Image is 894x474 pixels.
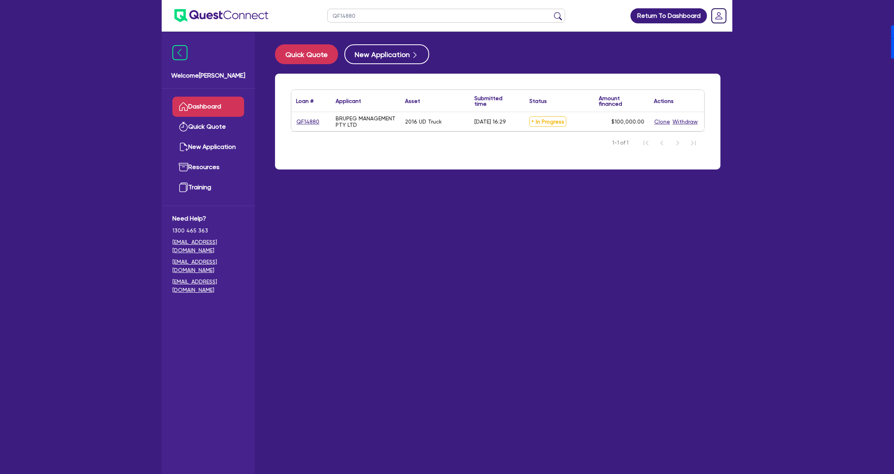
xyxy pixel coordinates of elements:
span: Welcome [PERSON_NAME] [171,71,245,80]
div: Actions [654,98,674,104]
div: Status [529,98,547,104]
div: Applicant [336,98,361,104]
a: Dropdown toggle [709,6,729,26]
button: Last Page [686,135,701,151]
div: 2016 UD Truck [405,118,442,125]
input: Search by name, application ID or mobile number... [327,9,565,23]
span: 1300 465 363 [172,227,244,235]
button: First Page [638,135,654,151]
a: Resources [172,157,244,177]
button: Clone [654,117,670,126]
button: New Application [344,44,429,64]
button: Next Page [670,135,686,151]
a: QF14880 [296,117,320,126]
a: [EMAIL_ADDRESS][DOMAIN_NAME] [172,238,244,255]
img: icon-menu-close [172,45,187,60]
a: Training [172,177,244,198]
div: [DATE] 16:29 [474,118,506,125]
a: New Application [172,137,244,157]
img: quest-connect-logo-blue [174,9,268,22]
img: new-application [179,142,188,152]
a: Dashboard [172,97,244,117]
span: Need Help? [172,214,244,223]
button: Withdraw [672,117,698,126]
span: 1-1 of 1 [612,139,628,147]
a: Return To Dashboard [630,8,707,23]
img: quick-quote [179,122,188,131]
span: In Progress [529,116,566,127]
a: [EMAIL_ADDRESS][DOMAIN_NAME] [172,278,244,294]
a: [EMAIL_ADDRESS][DOMAIN_NAME] [172,258,244,274]
img: resources [179,162,188,172]
button: Previous Page [654,135,670,151]
div: Loan # [296,98,313,104]
div: Amount financed [599,95,644,107]
span: $100,000.00 [611,118,644,125]
button: Quick Quote [275,44,338,64]
a: Quick Quote [172,117,244,137]
a: Quick Quote [275,44,344,64]
div: BRUPEG MANAGEMENT PTY LTD [336,115,395,128]
img: training [179,183,188,192]
div: Submitted time [474,95,513,107]
div: Asset [405,98,420,104]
